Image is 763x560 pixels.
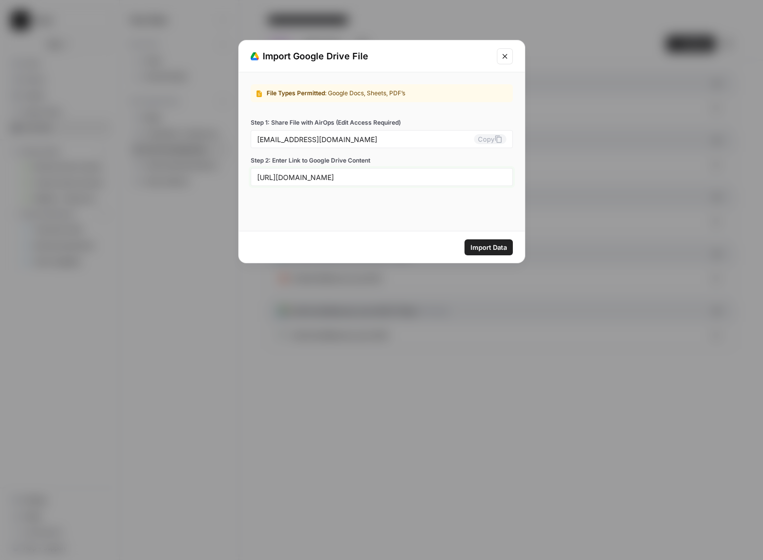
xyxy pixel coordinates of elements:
label: Step 1: Share File with AirOps (Edit Access Required) [251,118,513,127]
button: Import Data [464,239,513,255]
span: Import Data [470,242,507,252]
span: : Google Docs, Sheets, PDF’s [325,89,405,97]
button: Close modal [497,48,513,64]
label: Step 2: Enter Link to Google Drive Content [251,156,513,165]
div: Import Google Drive File [251,49,491,63]
span: File Types Permitted [267,89,325,97]
input: e.g: https://docs.google.com/spreadsheets/d/example/edit?usp=sharing [257,173,506,182]
button: Copy [474,134,506,144]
